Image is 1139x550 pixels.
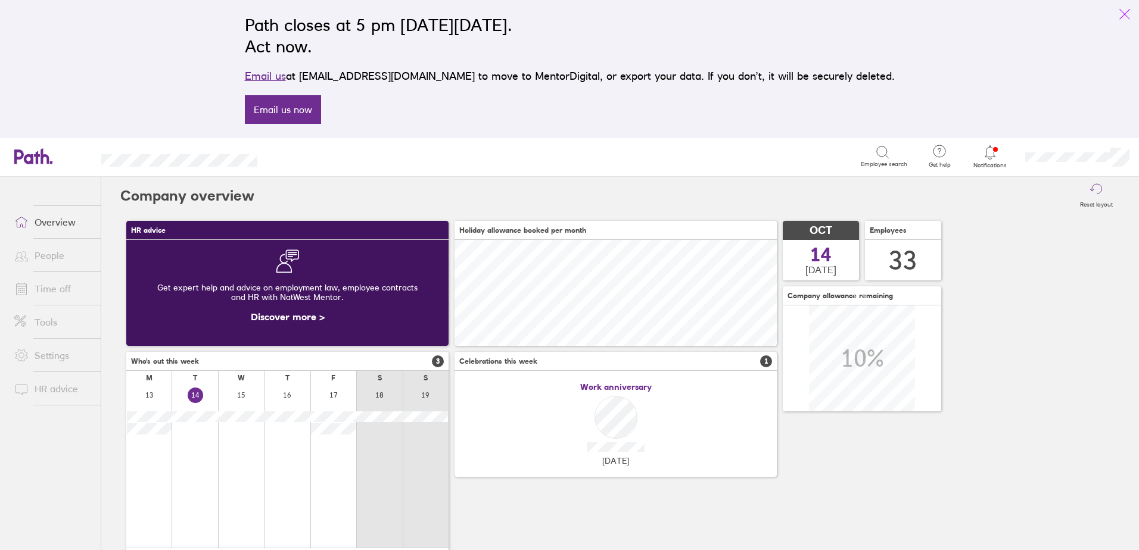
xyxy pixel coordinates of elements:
a: Tools [5,310,101,334]
a: Settings [5,343,101,367]
div: T [193,374,197,382]
span: 14 [810,245,832,264]
span: Company allowance remaining [788,292,893,300]
span: Holiday allowance booked per month [459,226,586,235]
div: M [146,374,153,382]
span: Celebrations this week [459,357,537,365]
h2: Company overview [120,177,254,215]
button: Reset layout [1073,177,1120,215]
span: Get help [920,161,959,168]
a: Overview [5,210,101,234]
span: OCT [810,224,832,237]
div: S [378,374,382,382]
div: Search [290,151,320,161]
span: Work anniversary [580,382,652,392]
span: Who's out this week [131,357,199,365]
span: [DATE] [602,456,629,465]
div: Get expert help and advice on employment law, employee contracts and HR with NatWest Mentor. [136,273,439,311]
div: S [424,374,428,382]
span: Employees [870,226,907,235]
span: 3 [432,355,444,367]
a: Notifications [971,144,1010,169]
span: 1 [760,355,772,367]
div: W [238,374,245,382]
h2: Path closes at 5 pm [DATE][DATE]. Act now. [245,14,895,57]
p: at [EMAIL_ADDRESS][DOMAIN_NAME] to move to MentorDigital, or export your data. If you don’t, it w... [245,68,895,85]
div: 33 [889,245,917,276]
span: [DATE] [805,264,836,275]
span: Employee search [861,161,907,168]
a: People [5,243,101,267]
a: HR advice [5,377,101,401]
div: F [331,374,335,382]
div: T [285,374,290,382]
a: Email us now [245,95,321,124]
label: Reset layout [1073,198,1120,208]
a: Discover more > [251,311,325,323]
span: Notifications [971,162,1010,169]
a: Time off [5,277,101,301]
a: Email us [245,70,286,82]
span: HR advice [131,226,166,235]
